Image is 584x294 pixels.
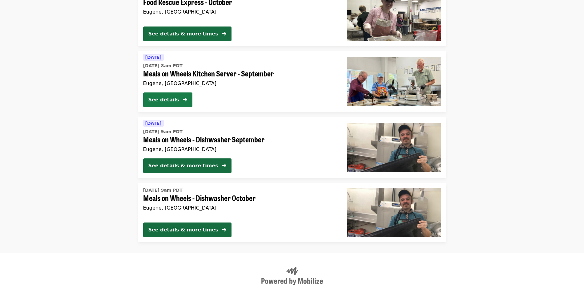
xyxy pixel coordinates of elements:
[143,146,337,152] div: Eugene, [GEOGRAPHIC_DATA]
[143,63,183,69] time: [DATE] 8am PDT
[222,31,226,37] i: arrow-right icon
[143,129,183,135] time: [DATE] 9am PDT
[138,183,446,242] a: See details for "Meals on Wheels - Dishwasher October"
[347,57,441,106] img: Meals on Wheels Kitchen Server - September organized by FOOD For Lane County
[143,223,232,237] button: See details & more times
[222,163,226,169] i: arrow-right icon
[143,205,337,211] div: Eugene, [GEOGRAPHIC_DATA]
[138,117,446,178] a: See details for "Meals on Wheels - Dishwasher September"
[143,9,337,15] div: Eugene, [GEOGRAPHIC_DATA]
[143,135,337,144] span: Meals on Wheels - Dishwasher September
[148,226,218,234] div: See details & more times
[143,80,337,86] div: Eugene, [GEOGRAPHIC_DATA]
[183,97,187,103] i: arrow-right icon
[261,267,323,285] img: Powered by Mobilize
[143,69,337,78] span: Meals on Wheels Kitchen Server - September
[143,27,232,41] button: See details & more times
[138,51,446,112] a: See details for "Meals on Wheels Kitchen Server - September"
[143,158,232,173] button: See details & more times
[347,123,441,172] img: Meals on Wheels - Dishwasher September organized by FOOD For Lane County
[143,194,337,202] span: Meals on Wheels - Dishwasher October
[143,92,192,107] button: See details
[145,121,162,126] span: [DATE]
[143,187,183,194] time: [DATE] 9am PDT
[222,227,226,233] i: arrow-right icon
[145,55,162,60] span: [DATE]
[148,96,179,104] div: See details
[347,188,441,237] img: Meals on Wheels - Dishwasher October organized by FOOD For Lane County
[148,30,218,38] div: See details & more times
[148,162,218,169] div: See details & more times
